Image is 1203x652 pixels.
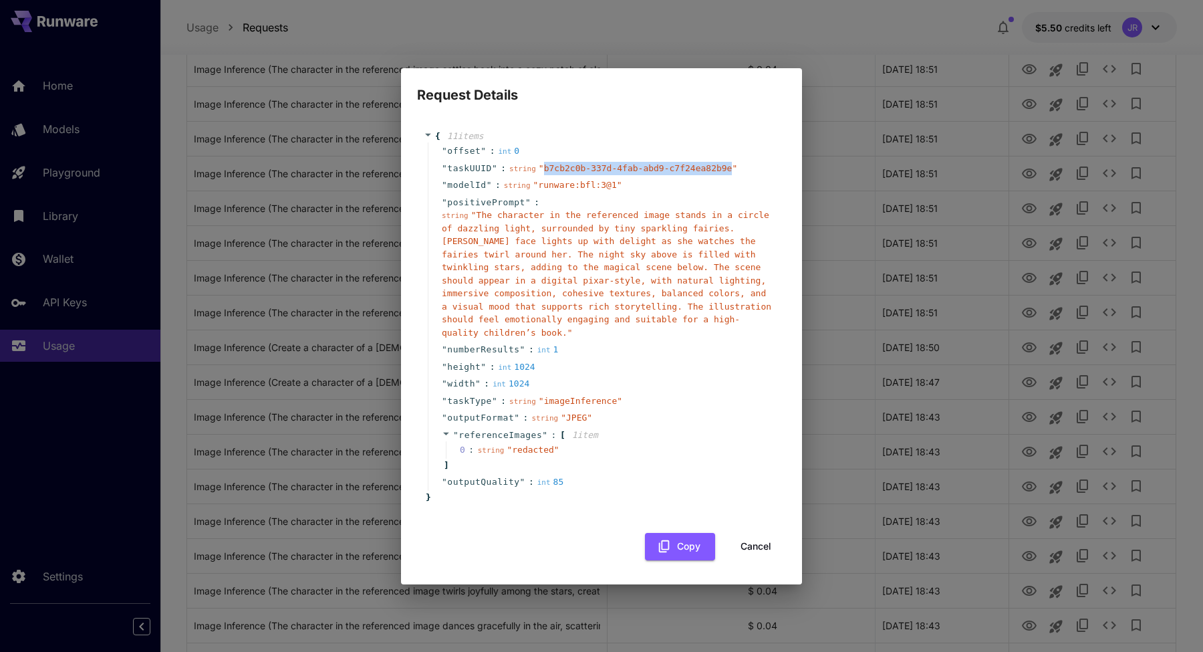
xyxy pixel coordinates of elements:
[447,144,481,158] span: offset
[529,343,534,356] span: :
[509,397,536,406] span: string
[481,362,486,372] span: "
[458,430,542,440] span: referenceImages
[447,131,484,141] span: 11 item s
[498,360,535,374] div: 1024
[442,211,469,220] span: string
[534,196,539,209] span: :
[442,413,447,423] span: "
[514,413,519,423] span: "
[501,395,506,408] span: :
[523,411,529,425] span: :
[447,411,514,425] span: outputFormat
[539,396,622,406] span: " imageInference "
[453,430,458,440] span: "
[435,130,440,143] span: {
[492,396,497,406] span: "
[442,396,447,406] span: "
[498,144,519,158] div: 0
[493,377,529,391] div: 1024
[484,377,489,391] span: :
[726,533,786,560] button: Cancel
[442,378,447,389] span: "
[490,144,495,158] span: :
[560,429,565,442] span: [
[442,459,449,472] span: ]
[481,146,486,156] span: "
[442,163,447,173] span: "
[520,344,525,354] span: "
[442,344,447,354] span: "
[572,430,598,440] span: 1 item
[498,147,511,156] span: int
[447,377,475,391] span: width
[537,346,551,354] span: int
[551,429,557,442] span: :
[509,165,536,173] span: string
[520,477,525,487] span: "
[447,179,486,192] span: modelId
[498,363,511,372] span: int
[525,197,531,207] span: "
[447,343,519,356] span: numberResults
[533,180,622,190] span: " runware:bfl:3@1 "
[401,68,802,106] h2: Request Details
[442,197,447,207] span: "
[442,477,447,487] span: "
[490,360,495,374] span: :
[424,491,431,504] span: }
[537,478,551,487] span: int
[537,343,559,356] div: 1
[542,430,547,440] span: "
[447,360,481,374] span: height
[478,446,505,455] span: string
[442,362,447,372] span: "
[495,179,501,192] span: :
[475,378,481,389] span: "
[504,181,531,190] span: string
[442,146,447,156] span: "
[645,533,715,560] button: Copy
[487,180,492,190] span: "
[447,196,525,209] span: positivePrompt
[460,443,478,457] span: 0
[447,475,519,489] span: outputQuality
[442,210,771,338] span: " The character in the referenced image stands in a circle of dazzling light, surrounded by tiny ...
[501,162,506,175] span: :
[529,475,534,489] span: :
[447,395,492,408] span: taskType
[507,445,559,455] span: " redacted "
[539,163,737,173] span: " b7cb2c0b-337d-4fab-abd9-c7f24ea82b9e "
[492,163,497,173] span: "
[493,380,506,389] span: int
[561,413,592,423] span: " JPEG "
[537,475,564,489] div: 85
[469,443,474,457] div: :
[447,162,492,175] span: taskUUID
[442,180,447,190] span: "
[531,414,558,423] span: string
